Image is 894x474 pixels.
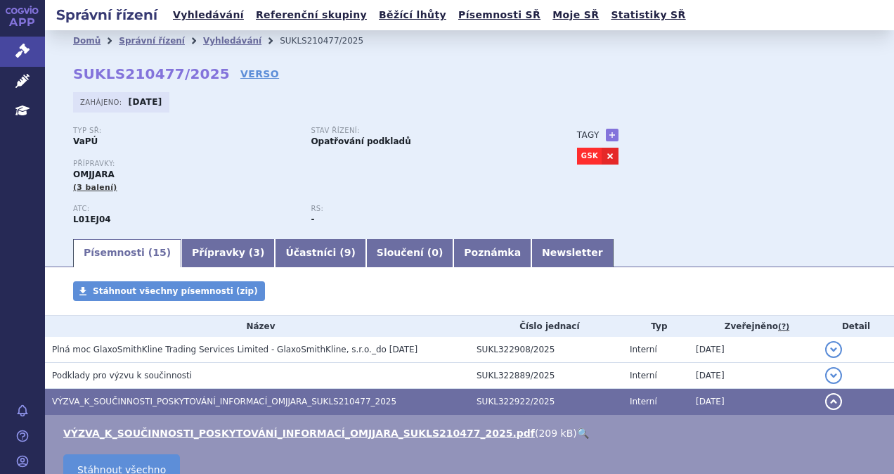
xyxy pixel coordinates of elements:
[630,371,657,380] span: Interní
[469,337,623,363] td: SUKL322908/2025
[531,239,614,267] a: Newsletter
[366,239,453,267] a: Sloučení (0)
[73,127,297,135] p: Typ SŘ:
[689,363,818,389] td: [DATE]
[689,389,818,415] td: [DATE]
[73,281,265,301] a: Stáhnout všechny písemnosti (zip)
[153,247,166,258] span: 15
[548,6,603,25] a: Moje SŘ
[93,286,258,296] span: Stáhnout všechny písemnosti (zip)
[73,183,117,192] span: (3 balení)
[778,322,789,332] abbr: (?)
[606,129,618,141] a: +
[630,345,657,354] span: Interní
[73,160,549,168] p: Přípravky:
[689,316,818,337] th: Zveřejněno
[203,36,261,46] a: Vyhledávání
[623,316,689,337] th: Typ
[63,428,535,439] a: VÝZVA_K_SOUČINNOSTI_POSKYTOVÁNÍ_INFORMACÍ_OMJJARA_SUKLS210477_2025.pdf
[275,239,365,267] a: Účastníci (9)
[73,214,111,224] strong: MOMELOTINIB
[538,428,573,439] span: 209 kB
[577,148,602,165] a: GSK
[630,397,657,406] span: Interní
[344,247,351,258] span: 9
[818,316,894,337] th: Detail
[169,6,248,25] a: Vyhledávání
[253,247,260,258] span: 3
[825,393,842,410] button: detail
[240,67,279,81] a: VERSO
[181,239,275,267] a: Přípravky (3)
[63,426,880,440] li: ( )
[80,96,124,108] span: Zahájeno:
[577,428,589,439] a: 🔍
[52,397,396,406] span: VÝZVA_K_SOUČINNOSTI_POSKYTOVÁNÍ_INFORMACÍ_OMJJARA_SUKLS210477_2025
[73,36,101,46] a: Domů
[453,239,531,267] a: Poznámka
[129,97,162,107] strong: [DATE]
[52,345,417,354] span: Plná moc GlaxoSmithKline Trading Services Limited - GlaxoSmithKline, s.r.o._do 28.5.2026
[825,341,842,358] button: detail
[280,30,382,51] li: SUKLS210477/2025
[311,136,410,146] strong: Opatřování podkladů
[73,239,181,267] a: Písemnosti (15)
[469,316,623,337] th: Číslo jednací
[454,6,545,25] a: Písemnosti SŘ
[577,127,600,143] h3: Tagy
[311,127,534,135] p: Stav řízení:
[73,65,230,82] strong: SUKLS210477/2025
[469,389,623,415] td: SUKL322922/2025
[469,363,623,389] td: SUKL322889/2025
[689,337,818,363] td: [DATE]
[311,214,314,224] strong: -
[119,36,185,46] a: Správní řízení
[252,6,371,25] a: Referenční skupiny
[825,367,842,384] button: detail
[311,205,534,213] p: RS:
[432,247,439,258] span: 0
[73,205,297,213] p: ATC:
[45,316,469,337] th: Název
[375,6,451,25] a: Běžící lhůty
[73,169,115,179] span: OMJJARA
[607,6,689,25] a: Statistiky SŘ
[45,5,169,25] h2: Správní řízení
[73,136,98,146] strong: VaPÚ
[52,371,192,380] span: Podklady pro výzvu k součinnosti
